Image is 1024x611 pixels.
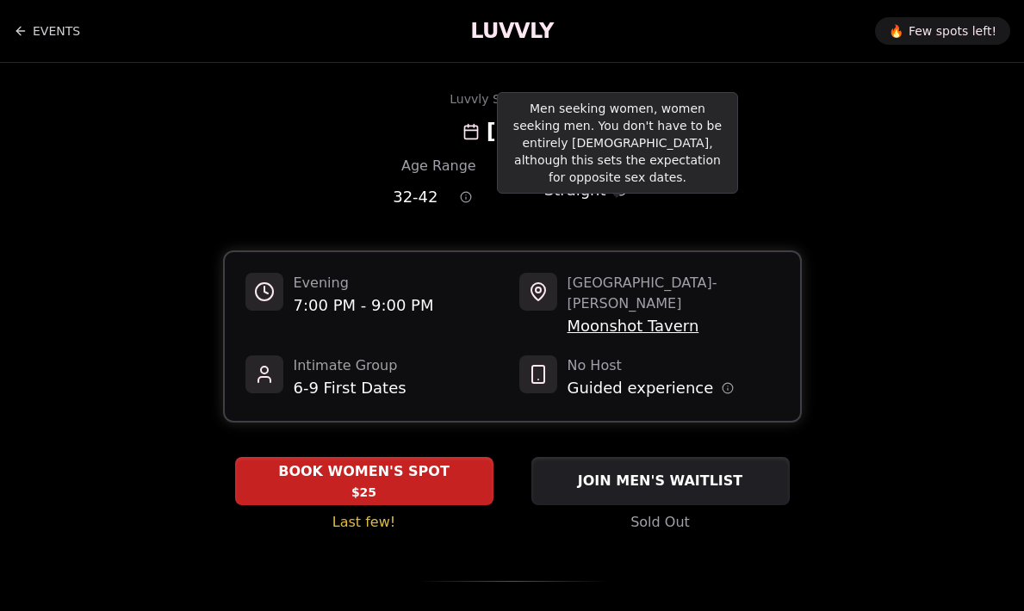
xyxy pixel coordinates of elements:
[568,273,779,314] span: [GEOGRAPHIC_DATA] - [PERSON_NAME]
[294,376,406,400] span: 6-9 First Dates
[332,512,395,533] span: Last few!
[450,90,574,108] div: Luvvly Speed Dating
[568,355,735,376] span: No Host
[294,293,434,318] span: 7:00 PM - 9:00 PM
[14,14,80,48] a: Back to events
[470,17,553,45] a: LUVVLY
[531,457,790,505] button: JOIN MEN'S WAITLIST - Sold Out
[889,22,903,40] span: 🔥
[294,355,406,376] span: Intimate Group
[722,382,734,394] button: Host information
[487,118,562,145] h2: [DATE]
[393,156,484,176] div: Age Range
[393,185,438,209] span: 32 - 42
[275,461,453,482] span: BOOK WOMEN'S SPOT
[568,376,714,400] span: Guided experience
[574,471,746,491] span: JOIN MEN'S WAITLIST
[294,273,434,293] span: Evening
[909,22,996,40] span: Few spots left!
[497,92,738,194] div: Men seeking women, women seeking men. You don't have to be entirely [DEMOGRAPHIC_DATA], although ...
[235,457,493,505] button: BOOK WOMEN'S SPOT - Last few!
[630,512,690,533] span: Sold Out
[447,178,485,216] button: Age range information
[351,484,376,501] span: $25
[568,314,779,338] span: Moonshot Tavern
